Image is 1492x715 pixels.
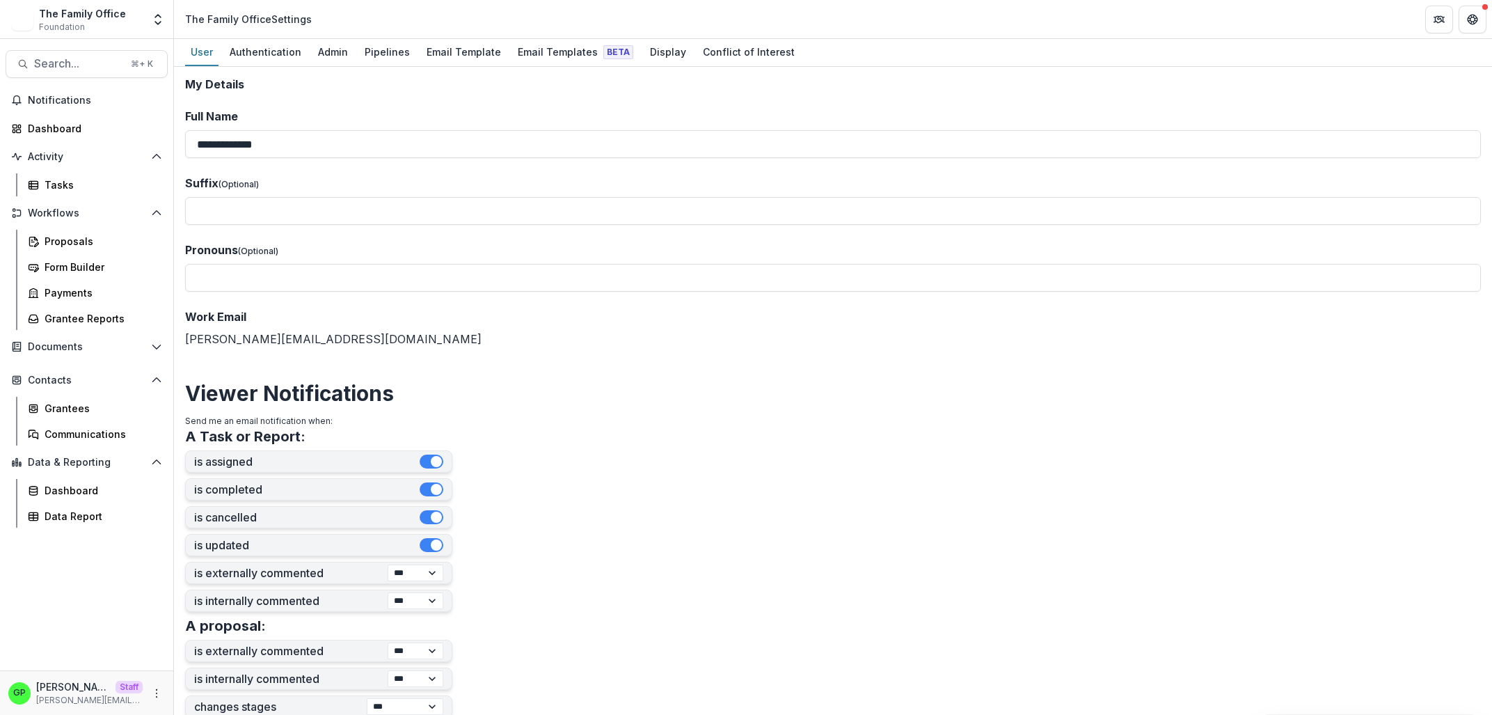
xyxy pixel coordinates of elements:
a: Grantees [22,397,168,420]
span: Data & Reporting [28,457,145,469]
button: Notifications [6,89,168,111]
button: Partners [1425,6,1453,33]
label: is externally commented [194,645,388,658]
button: Open Activity [6,146,168,168]
div: Email Template [421,42,507,62]
button: Get Help [1459,6,1486,33]
span: Suffix [185,176,219,190]
a: User [185,39,219,66]
a: Pipelines [359,39,415,66]
div: Email Templates [512,42,639,62]
div: Payments [45,285,157,300]
span: Contacts [28,375,145,386]
button: Open Documents [6,336,168,358]
div: [PERSON_NAME][EMAIL_ADDRESS][DOMAIN_NAME] [185,308,1481,347]
div: Admin [312,42,354,62]
p: Staff [116,681,143,693]
label: is cancelled [194,511,420,524]
span: Pronouns [185,243,238,257]
div: Grantee Reports [45,311,157,326]
a: Data Report [22,505,168,528]
a: Form Builder [22,256,168,278]
p: [PERSON_NAME][EMAIL_ADDRESS][DOMAIN_NAME] [36,694,143,707]
a: Communications [22,423,168,446]
a: Proposals [22,230,168,253]
span: Activity [28,151,145,163]
a: Admin [312,39,354,66]
div: Grantees [45,401,157,416]
h2: My Details [185,78,1481,91]
span: Search... [34,57,122,70]
label: changes stages [194,700,367,714]
button: Search... [6,50,168,78]
img: The Family Office [11,8,33,31]
a: Dashboard [22,479,168,502]
div: ⌘ + K [128,56,156,72]
label: is externally commented [194,567,388,580]
div: The Family Office [39,6,126,21]
button: Open Data & Reporting [6,451,168,473]
h2: Viewer Notifications [185,381,1481,406]
div: Dashboard [28,121,157,136]
span: Foundation [39,21,85,33]
div: Conflict of Interest [697,42,800,62]
label: is assigned [194,455,420,469]
div: Dashboard [45,483,157,498]
div: Form Builder [45,260,157,274]
label: is updated [194,539,420,552]
span: Notifications [28,95,162,107]
a: Grantee Reports [22,307,168,330]
div: Tasks [45,178,157,192]
a: Email Templates Beta [512,39,639,66]
button: Open Contacts [6,369,168,391]
span: Documents [28,341,145,353]
h3: A Task or Report: [185,428,305,445]
div: Authentication [224,42,307,62]
button: Open Workflows [6,202,168,224]
span: Workflows [28,207,145,219]
span: (Optional) [219,179,259,189]
div: The Family Office Settings [185,12,312,26]
a: Email Template [421,39,507,66]
span: Full Name [185,109,238,123]
div: User [185,42,219,62]
span: Send me an email notification when: [185,416,333,426]
div: Communications [45,427,157,441]
a: Dashboard [6,117,168,140]
h3: A proposal: [185,618,266,634]
div: Pipelines [359,42,415,62]
nav: breadcrumb [180,9,317,29]
a: Payments [22,281,168,304]
button: More [148,685,165,702]
button: Open entity switcher [148,6,168,33]
label: is internally commented [194,673,388,686]
div: Display [644,42,692,62]
span: Beta [603,45,633,59]
a: Display [644,39,692,66]
a: Authentication [224,39,307,66]
label: is internally commented [194,595,388,608]
div: Data Report [45,509,157,524]
span: Work Email [185,310,246,324]
div: Griffin Perry [13,689,26,698]
label: is completed [194,483,420,496]
a: Tasks [22,173,168,196]
span: (Optional) [238,246,278,256]
a: Conflict of Interest [697,39,800,66]
p: [PERSON_NAME] [36,679,110,694]
div: Proposals [45,234,157,249]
